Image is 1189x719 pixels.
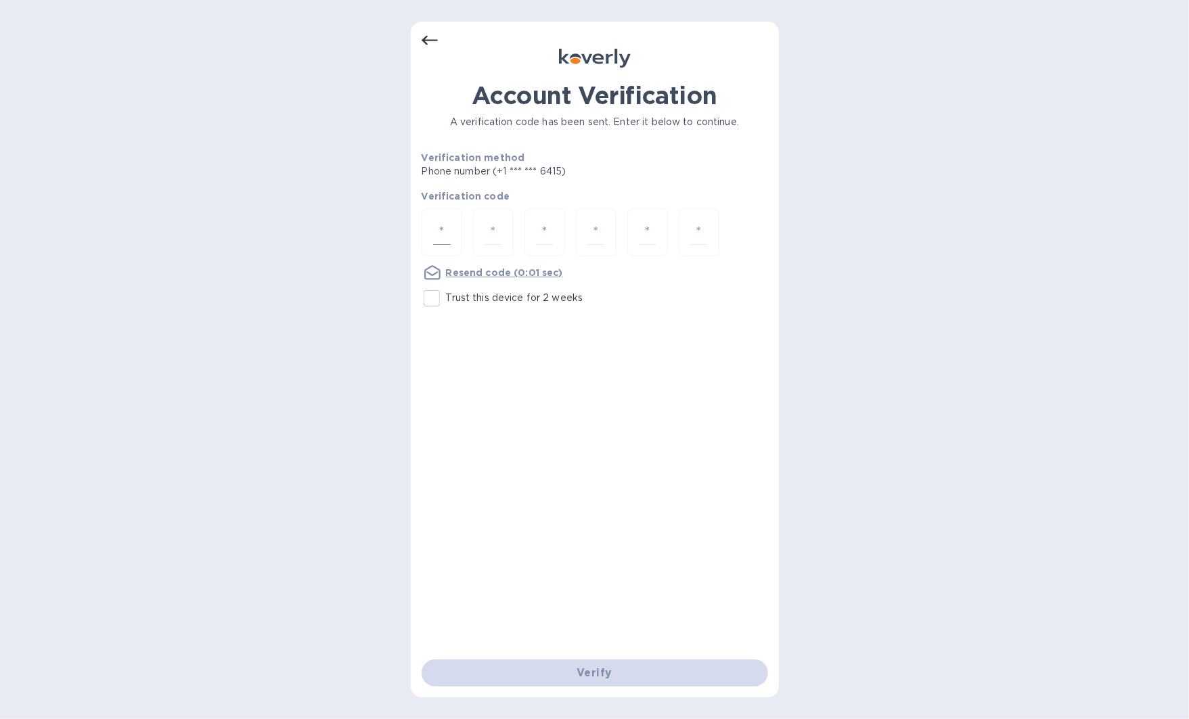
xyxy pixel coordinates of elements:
h1: Account Verification [422,81,768,110]
p: Verification code [422,189,768,203]
u: Resend code (0:01 sec) [446,267,563,278]
p: Phone number (+1 *** *** 6415) [422,164,670,179]
p: Trust this device for 2 weeks [446,291,583,305]
b: Verification method [422,152,525,163]
p: A verification code has been sent. Enter it below to continue. [422,115,768,129]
